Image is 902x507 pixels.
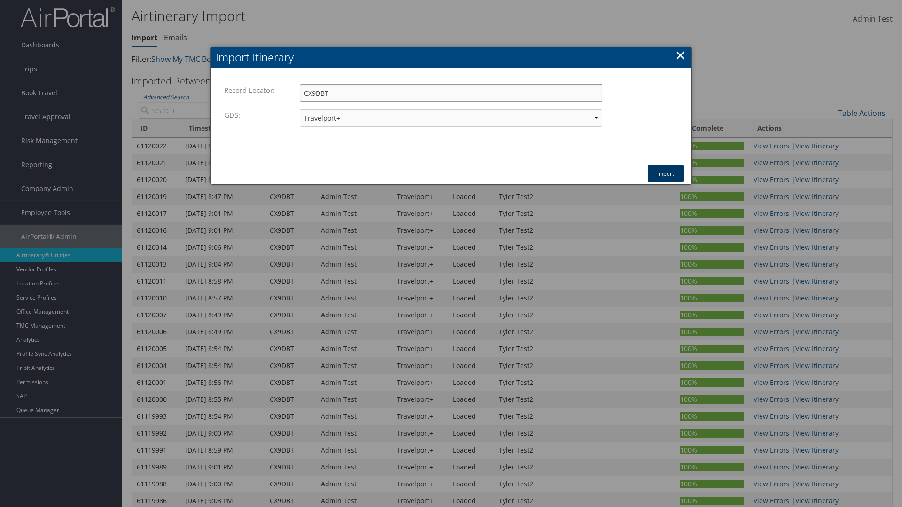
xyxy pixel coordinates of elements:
[224,106,245,124] label: GDS:
[648,165,684,182] button: Import
[300,84,602,102] input: Enter the Record Locator
[211,47,691,68] h2: Import Itinerary
[675,46,686,64] a: ×
[224,81,280,99] label: Record Locator:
